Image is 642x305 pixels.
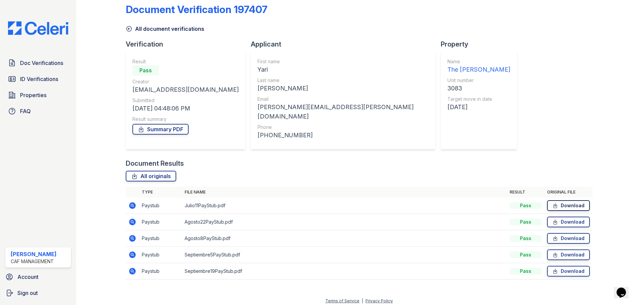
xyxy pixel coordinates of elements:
th: Type [139,187,182,198]
span: FAQ [20,107,31,115]
div: First name [257,58,429,65]
span: Doc Verifications [20,59,63,67]
span: Account [17,273,38,281]
div: 3083 [447,84,510,93]
td: Septiembre5PayStub.pdf [182,247,507,263]
div: [PHONE_NUMBER] [257,131,429,140]
div: [PERSON_NAME] [11,250,57,258]
div: | [362,298,363,303]
div: Applicant [251,40,441,49]
div: Submitted [132,97,239,104]
div: Name [447,58,510,65]
td: Agosto22PayStub.pdf [182,214,507,230]
iframe: chat widget [614,278,635,298]
th: Original file [544,187,593,198]
a: FAQ [5,104,71,118]
div: Creator [132,78,239,85]
div: Pass [510,202,542,209]
div: Pass [510,268,542,275]
a: Account [3,270,74,284]
a: Download [547,233,590,244]
a: Terms of Service [325,298,359,303]
div: Email [257,96,429,102]
th: Result [507,187,544,198]
td: Paystub [139,198,182,214]
td: Paystub [139,247,182,263]
div: Unit number [447,77,510,84]
td: Agosto8PayStub.pdf [182,230,507,247]
td: Septiembre19PayStub.pdf [182,263,507,280]
a: Download [547,217,590,227]
div: [EMAIL_ADDRESS][DOMAIN_NAME] [132,85,239,94]
a: Privacy Policy [365,298,393,303]
a: Download [547,200,590,211]
span: Properties [20,91,46,99]
div: Target move in date [447,96,510,102]
span: Sign out [17,289,38,297]
div: Yari [257,65,429,74]
a: Download [547,266,590,277]
div: [PERSON_NAME] [257,84,429,93]
div: Result summary [132,116,239,123]
a: All document verifications [126,25,204,33]
div: CAF Management [11,258,57,265]
td: Paystub [139,214,182,230]
a: Sign out [3,286,74,300]
div: Document Results [126,159,184,168]
div: Last name [257,77,429,84]
div: The [PERSON_NAME] [447,65,510,74]
img: CE_Logo_Blue-a8612792a0a2168367f1c8372b55b34899dd931a85d93a1a3d3e32e68fde9ad4.png [3,21,74,35]
div: Pass [510,219,542,225]
div: Document Verification 197407 [126,3,267,15]
div: Property [441,40,522,49]
a: Properties [5,88,71,102]
div: Phone [257,124,429,131]
a: Summary PDF [132,124,189,135]
div: [DATE] [447,102,510,112]
th: File name [182,187,507,198]
td: Julio11PayStub.pdf [182,198,507,214]
div: [DATE] 04:48:06 PM [132,104,239,113]
a: Name The [PERSON_NAME] [447,58,510,74]
div: Verification [126,40,251,49]
td: Paystub [139,230,182,247]
a: ID Verifications [5,72,71,86]
span: ID Verifications [20,75,58,83]
div: Pass [510,235,542,242]
div: Pass [510,251,542,258]
div: Pass [132,65,159,76]
a: Doc Verifications [5,56,71,70]
a: All originals [126,171,176,181]
td: Paystub [139,263,182,280]
div: [PERSON_NAME][EMAIL_ADDRESS][PERSON_NAME][DOMAIN_NAME] [257,102,429,121]
div: Result [132,58,239,65]
a: Download [547,249,590,260]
